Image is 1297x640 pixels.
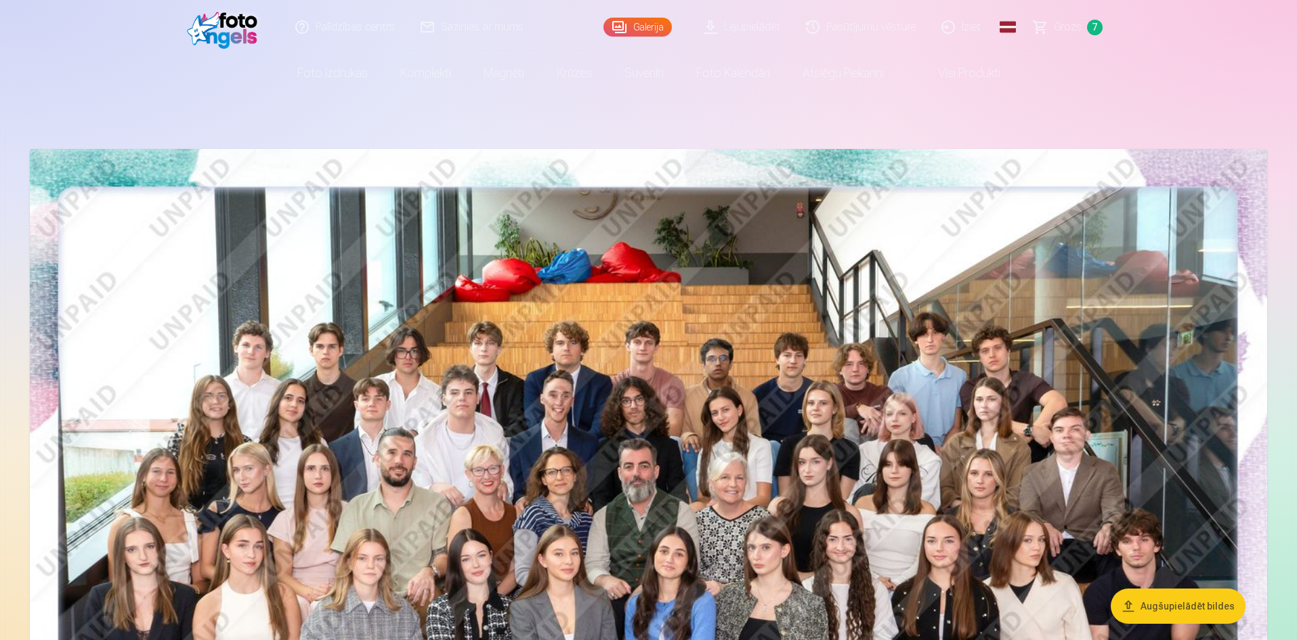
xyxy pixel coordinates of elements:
a: Krūzes [540,54,608,92]
a: Atslēgu piekariņi [786,54,900,92]
a: Galerija [603,18,672,37]
a: Komplekti [384,54,467,92]
img: /fa1 [187,5,265,49]
a: Magnēti [467,54,540,92]
button: Augšupielādēt bildes [1111,589,1246,624]
a: Foto kalendāri [680,54,786,92]
a: Visi produkti [900,54,1017,92]
span: Grozs [1054,19,1082,35]
a: Suvenīri [608,54,680,92]
span: 7 [1087,20,1103,35]
a: Foto izdrukas [281,54,384,92]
